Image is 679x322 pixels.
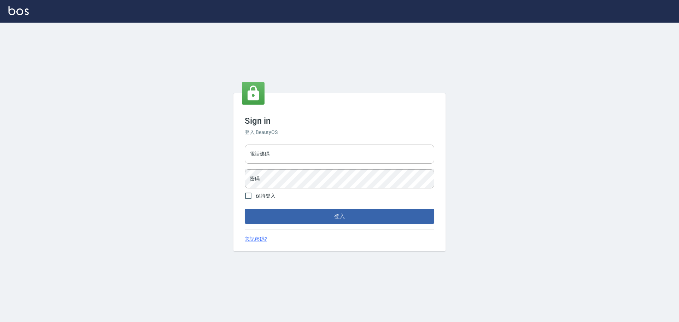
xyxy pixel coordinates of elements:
h3: Sign in [245,116,434,126]
h6: 登入 BeautyOS [245,129,434,136]
span: 保持登入 [256,192,275,200]
a: 忘記密碼? [245,235,267,243]
button: 登入 [245,209,434,224]
img: Logo [8,6,29,15]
